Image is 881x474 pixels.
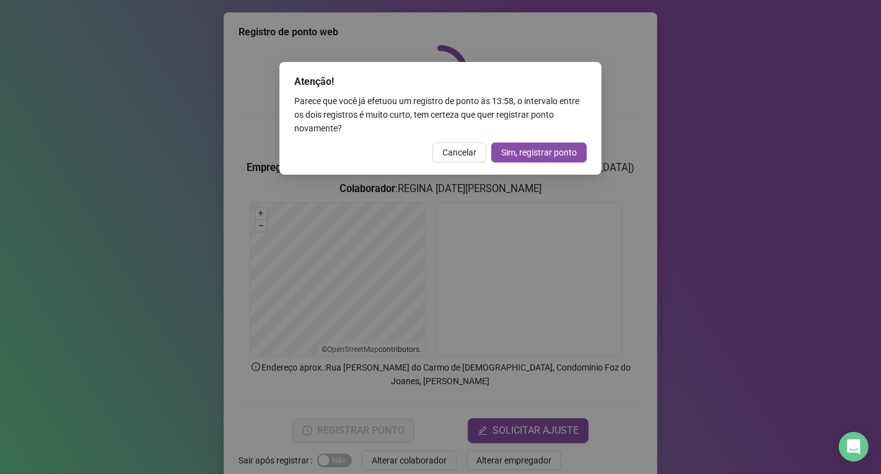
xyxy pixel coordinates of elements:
[294,94,587,135] div: Parece que você já efetuou um registro de ponto às 13:58 , o intervalo entre os dois registros é ...
[491,143,587,162] button: Sim, registrar ponto
[839,432,869,462] div: Open Intercom Messenger
[294,74,587,89] div: Atenção!
[501,146,577,159] span: Sim, registrar ponto
[442,146,476,159] span: Cancelar
[432,143,486,162] button: Cancelar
